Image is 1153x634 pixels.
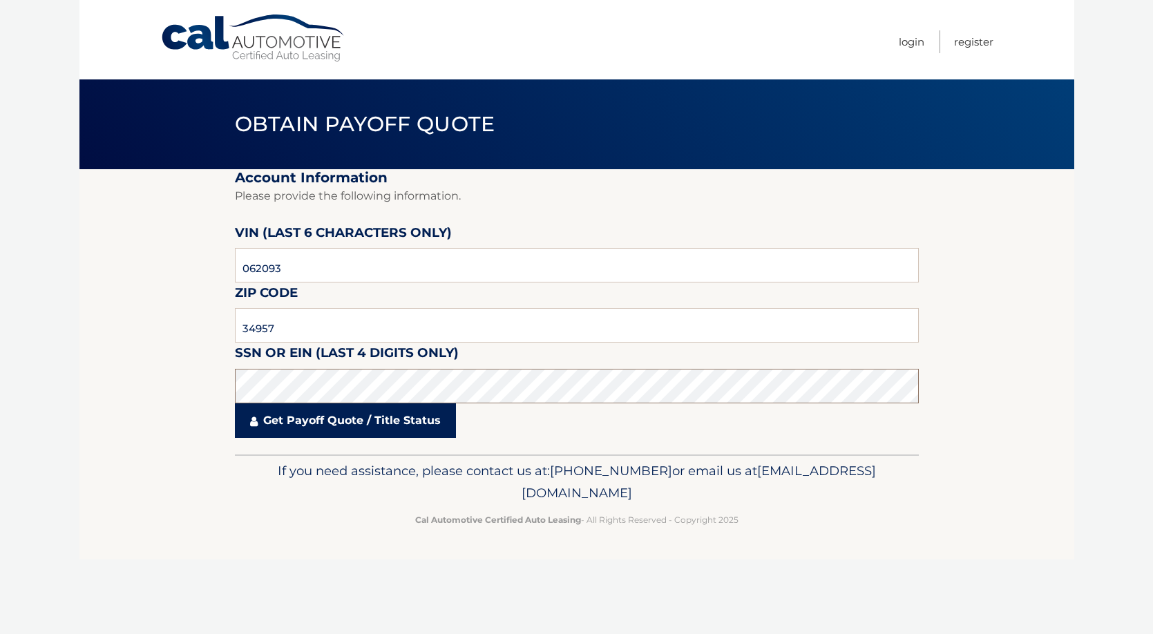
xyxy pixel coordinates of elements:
label: Zip Code [235,282,298,308]
span: Obtain Payoff Quote [235,111,495,137]
a: Login [899,30,924,53]
strong: Cal Automotive Certified Auto Leasing [415,515,581,525]
p: - All Rights Reserved - Copyright 2025 [244,512,910,527]
p: If you need assistance, please contact us at: or email us at [244,460,910,504]
label: SSN or EIN (last 4 digits only) [235,343,459,368]
label: VIN (last 6 characters only) [235,222,452,248]
h2: Account Information [235,169,919,186]
span: [PHONE_NUMBER] [550,463,672,479]
a: Cal Automotive [160,14,347,63]
a: Register [954,30,993,53]
a: Get Payoff Quote / Title Status [235,403,456,438]
p: Please provide the following information. [235,186,919,206]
